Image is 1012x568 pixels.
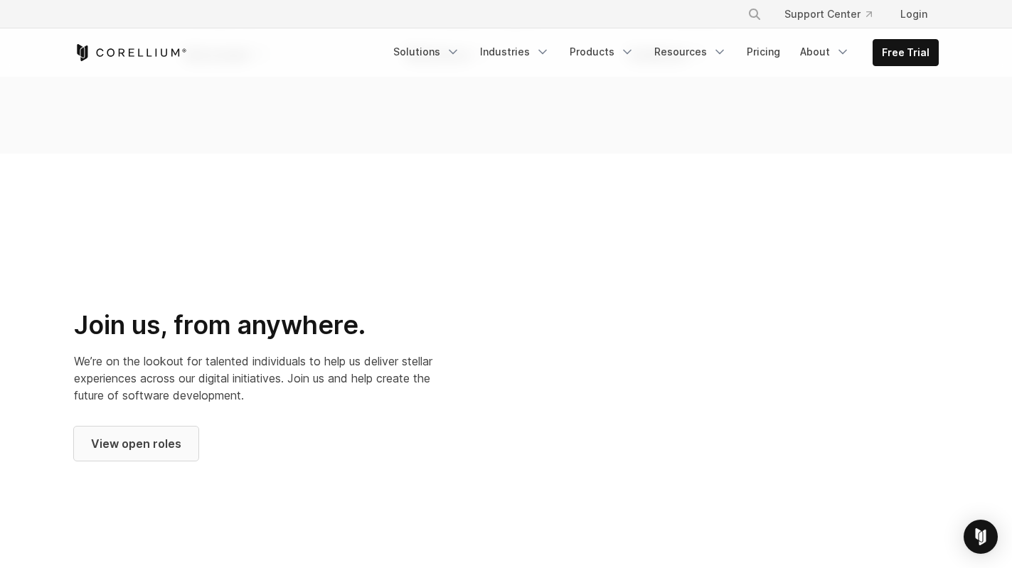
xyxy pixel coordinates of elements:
a: About [792,39,858,65]
div: Open Intercom Messenger [964,520,998,554]
a: Support Center [773,1,883,27]
div: Navigation Menu [730,1,939,27]
a: Products [561,39,643,65]
span: View open roles [91,435,181,452]
a: Resources [646,39,735,65]
a: View open roles [74,427,198,461]
button: Search [742,1,767,27]
h2: Join us, from anywhere. [74,309,438,341]
p: We’re on the lookout for talented individuals to help us deliver stellar experiences across our d... [74,353,438,404]
div: Navigation Menu [385,39,939,66]
a: Login [889,1,939,27]
a: Corellium Home [74,44,187,61]
a: Industries [472,39,558,65]
a: Solutions [385,39,469,65]
a: Free Trial [873,40,938,65]
a: Pricing [738,39,789,65]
